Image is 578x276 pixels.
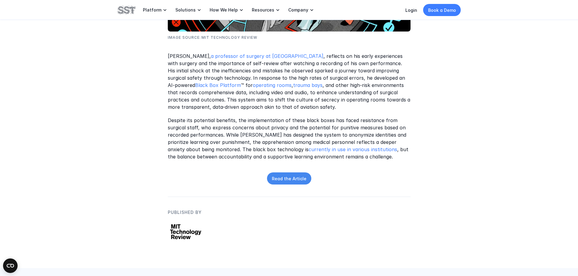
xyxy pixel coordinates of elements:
p: How We Help [210,7,238,13]
p: Solutions [175,7,196,13]
button: Open CMP widget [3,258,18,273]
p: Resources [252,7,274,13]
p: Image Source: [168,35,201,40]
a: Login [405,8,417,13]
a: Black Box Platform [195,82,241,88]
p: Despite its potential benefits, the implementation of these black boxes has faced resistance from... [168,117,411,161]
p: Company [288,7,308,13]
a: Read the Article [267,173,311,185]
img: SST logo [117,5,136,15]
p: PUBLISHED BY [168,209,202,216]
p: Read the Article [272,175,306,182]
p: Book a Demo [428,7,456,13]
a: trauma bays [293,82,323,88]
a: a professor of surgery at [GEOGRAPHIC_DATA] [211,53,323,59]
a: Book a Demo [423,4,461,16]
a: currently in use in various institutions [309,147,397,153]
p: Platform [143,7,161,13]
p: MIT Technology Review [201,35,257,40]
a: operating rooms [253,82,292,88]
p: [PERSON_NAME], , reflects on his early experiences with surgery and the importance of self-review... [168,53,411,111]
img: MIT Technology Review logo [168,220,241,244]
